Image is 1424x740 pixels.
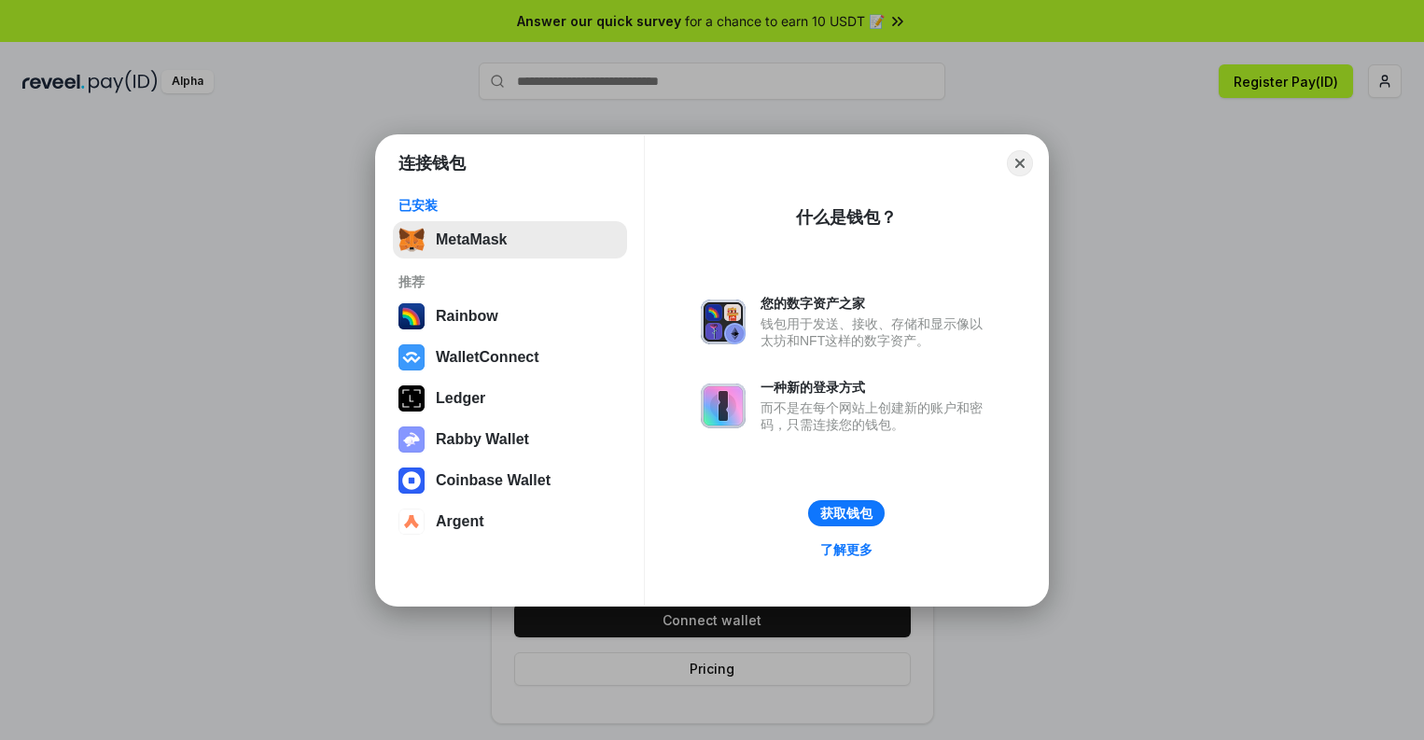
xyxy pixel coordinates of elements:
button: WalletConnect [393,339,627,376]
div: 什么是钱包？ [796,206,897,229]
img: svg+xml,%3Csvg%20xmlns%3D%22http%3A%2F%2Fwww.w3.org%2F2000%2Fsvg%22%20fill%3D%22none%22%20viewBox... [701,384,746,428]
img: svg+xml,%3Csvg%20width%3D%2228%22%20height%3D%2228%22%20viewBox%3D%220%200%2028%2028%22%20fill%3D... [398,468,425,494]
div: WalletConnect [436,349,539,366]
img: svg+xml,%3Csvg%20fill%3D%22none%22%20height%3D%2233%22%20viewBox%3D%220%200%2035%2033%22%20width%... [398,227,425,253]
div: 获取钱包 [820,505,873,522]
button: Close [1007,150,1033,176]
div: Rainbow [436,308,498,325]
button: MetaMask [393,221,627,258]
h1: 连接钱包 [398,152,466,175]
button: 获取钱包 [808,500,885,526]
div: 推荐 [398,273,621,290]
div: Coinbase Wallet [436,472,551,489]
a: 了解更多 [809,538,884,562]
button: Rainbow [393,298,627,335]
img: svg+xml,%3Csvg%20xmlns%3D%22http%3A%2F%2Fwww.w3.org%2F2000%2Fsvg%22%20fill%3D%22none%22%20viewBox... [701,300,746,344]
button: Ledger [393,380,627,417]
button: Argent [393,503,627,540]
div: 钱包用于发送、接收、存储和显示像以太坊和NFT这样的数字资产。 [761,315,992,349]
button: Rabby Wallet [393,421,627,458]
div: 了解更多 [820,541,873,558]
img: svg+xml,%3Csvg%20xmlns%3D%22http%3A%2F%2Fwww.w3.org%2F2000%2Fsvg%22%20fill%3D%22none%22%20viewBox... [398,426,425,453]
div: Ledger [436,390,485,407]
div: 已安装 [398,197,621,214]
div: Argent [436,513,484,530]
img: svg+xml,%3Csvg%20width%3D%2228%22%20height%3D%2228%22%20viewBox%3D%220%200%2028%2028%22%20fill%3D... [398,509,425,535]
div: 而不是在每个网站上创建新的账户和密码，只需连接您的钱包。 [761,399,992,433]
div: Rabby Wallet [436,431,529,448]
div: MetaMask [436,231,507,248]
img: svg+xml,%3Csvg%20width%3D%22120%22%20height%3D%22120%22%20viewBox%3D%220%200%20120%20120%22%20fil... [398,303,425,329]
button: Coinbase Wallet [393,462,627,499]
div: 一种新的登录方式 [761,379,992,396]
img: svg+xml,%3Csvg%20xmlns%3D%22http%3A%2F%2Fwww.w3.org%2F2000%2Fsvg%22%20width%3D%2228%22%20height%3... [398,385,425,412]
img: svg+xml,%3Csvg%20width%3D%2228%22%20height%3D%2228%22%20viewBox%3D%220%200%2028%2028%22%20fill%3D... [398,344,425,370]
div: 您的数字资产之家 [761,295,992,312]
